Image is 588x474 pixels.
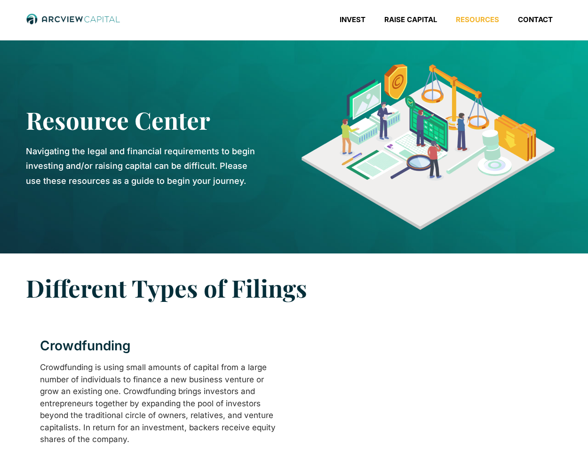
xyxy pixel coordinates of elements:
p: Navigating the legal and financial requirements to begin investing and/or raising capital can be ... [26,144,261,189]
a: Invest [330,15,375,24]
h3: Different Types of Filings [26,272,539,304]
a: Raise Capital [375,15,446,24]
h2: Crowdfunding [40,339,280,352]
a: Resources [446,15,509,24]
div: Crowdfunding is using small amounts of capital from a large number of individuals to finance a ne... [40,362,280,446]
h2: Resource Center [26,106,261,134]
a: Contact [509,15,562,24]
